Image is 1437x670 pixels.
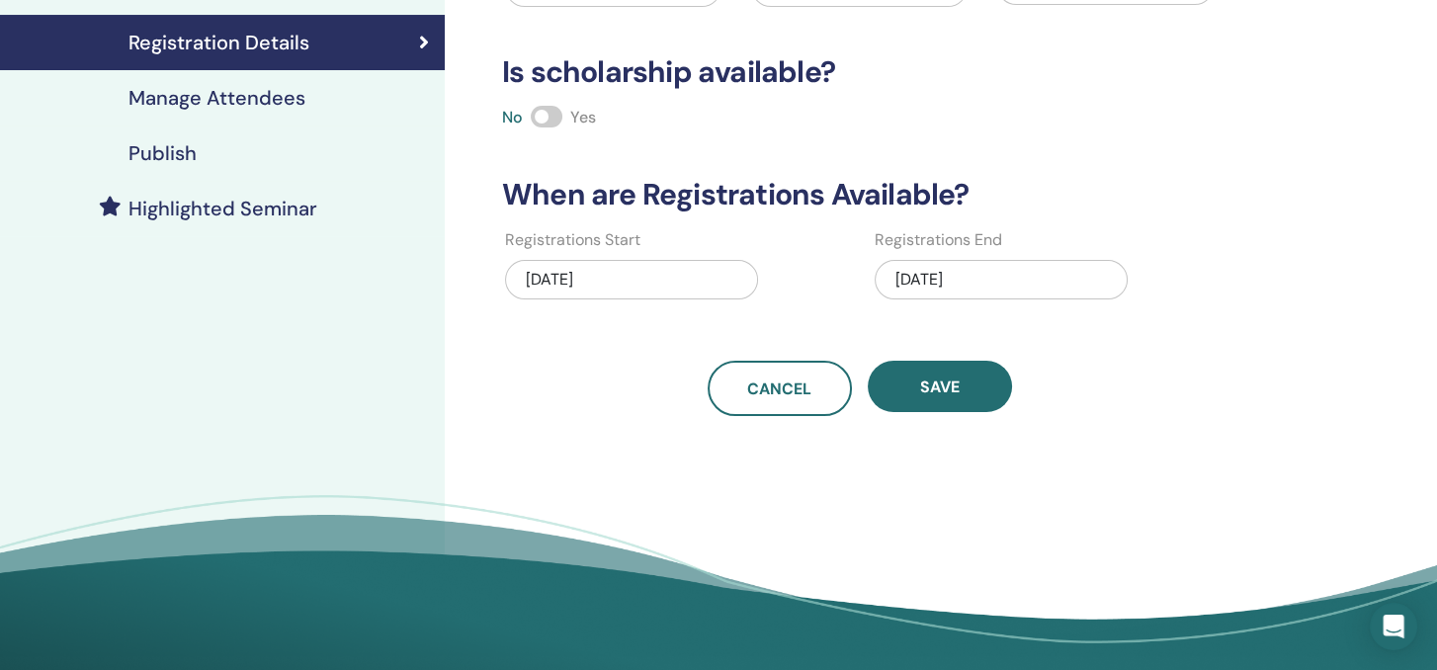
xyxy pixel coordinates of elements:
[128,86,305,110] h4: Manage Attendees
[875,228,1002,252] label: Registrations End
[128,31,309,54] h4: Registration Details
[490,177,1228,212] h3: When are Registrations Available?
[128,141,197,165] h4: Publish
[920,377,960,397] span: Save
[502,107,523,127] span: No
[128,197,317,220] h4: Highlighted Seminar
[868,361,1012,412] button: Save
[747,378,811,399] span: Cancel
[505,228,640,252] label: Registrations Start
[875,260,1128,299] div: [DATE]
[708,361,852,416] a: Cancel
[570,107,596,127] span: Yes
[1370,603,1417,650] div: Open Intercom Messenger
[505,260,758,299] div: [DATE]
[490,54,1228,90] h3: Is scholarship available?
